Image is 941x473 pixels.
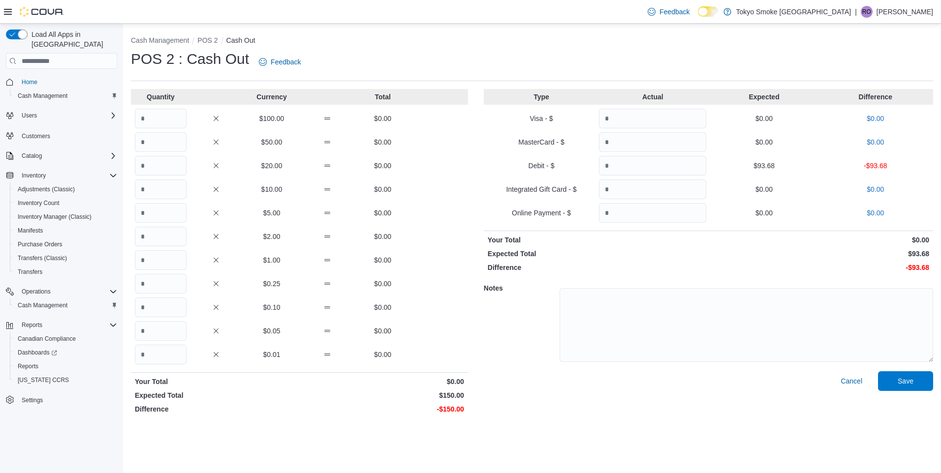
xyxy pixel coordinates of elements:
input: Quantity [135,274,187,294]
a: Reports [14,360,42,372]
a: Cash Management [14,90,71,102]
p: $0.00 [357,208,408,218]
a: Settings [18,394,47,406]
p: $0.00 [357,350,408,359]
p: | [855,6,857,18]
p: $0.00 [357,255,408,265]
span: Customers [22,132,50,140]
span: [US_STATE] CCRS [18,376,69,384]
span: Cash Management [18,301,67,309]
span: Catalog [22,152,42,160]
span: Dashboards [18,349,57,356]
button: Cash Management [131,36,189,44]
p: $0.00 [710,235,929,245]
p: Difference [822,92,929,102]
p: $0.00 [822,208,929,218]
input: Quantity [135,109,187,128]
a: Manifests [14,225,47,236]
p: MasterCard - $ [488,137,595,147]
button: POS 2 [197,36,218,44]
button: Reports [10,359,121,373]
a: Feedback [644,2,693,22]
p: Your Total [488,235,707,245]
p: $0.00 [357,279,408,289]
a: Dashboards [14,347,61,358]
input: Dark Mode [698,6,719,17]
button: Catalog [18,150,46,162]
span: Customers [18,129,117,142]
input: Quantity [135,227,187,246]
input: Quantity [135,321,187,341]
span: Reports [18,362,38,370]
p: Expected Total [488,249,707,259]
a: [US_STATE] CCRS [14,374,73,386]
span: RO [862,6,871,18]
p: $0.00 [301,377,464,386]
button: Users [2,109,121,122]
nav: An example of EuiBreadcrumbs [131,35,933,47]
p: $0.00 [357,114,408,123]
p: Expected [710,92,817,102]
a: Adjustments (Classic) [14,183,79,195]
button: Home [2,75,121,89]
span: Users [22,112,37,119]
span: Load All Apps in [GEOGRAPHIC_DATA] [28,30,117,49]
span: Inventory Count [18,199,60,207]
p: Integrated Gift Card - $ [488,184,595,194]
p: Online Payment - $ [488,208,595,218]
a: Dashboards [10,346,121,359]
input: Quantity [135,156,187,176]
p: $150.00 [301,390,464,400]
span: Inventory Manager (Classic) [14,211,117,223]
nav: Complex example [6,71,117,433]
h1: POS 2 : Cash Out [131,49,249,69]
button: Customers [2,128,121,143]
a: Transfers [14,266,46,278]
p: $0.01 [246,350,298,359]
button: Reports [2,318,121,332]
p: $93.68 [710,249,929,259]
p: $10.00 [246,184,298,194]
input: Quantity [135,297,187,317]
input: Quantity [135,132,187,152]
input: Quantity [135,179,187,199]
button: Transfers (Classic) [10,251,121,265]
p: $0.25 [246,279,298,289]
button: Reports [18,319,46,331]
p: $0.00 [357,232,408,241]
p: $0.00 [822,137,929,147]
input: Quantity [135,250,187,270]
p: $100.00 [246,114,298,123]
p: Difference [135,404,297,414]
span: Inventory Manager (Classic) [18,213,92,221]
p: $0.00 [357,326,408,336]
span: Cancel [841,376,862,386]
span: Settings [22,396,43,404]
button: Cash Out [226,36,255,44]
span: Save [898,376,913,386]
span: Manifests [14,225,117,236]
a: Canadian Compliance [14,333,80,345]
p: Visa - $ [488,114,595,123]
input: Quantity [599,156,706,176]
span: Dashboards [14,347,117,358]
button: Operations [18,286,55,297]
span: Users [18,110,117,121]
button: Catalog [2,149,121,163]
span: Reports [22,321,42,329]
a: Inventory Count [14,197,63,209]
span: Canadian Compliance [14,333,117,345]
p: $5.00 [246,208,298,218]
a: Inventory Manager (Classic) [14,211,95,223]
p: Debit - $ [488,161,595,171]
span: Adjustments (Classic) [14,183,117,195]
button: Purchase Orders [10,237,121,251]
span: Transfers [14,266,117,278]
a: Purchase Orders [14,238,66,250]
p: $0.00 [710,208,817,218]
button: Adjustments (Classic) [10,182,121,196]
span: Cash Management [18,92,67,100]
p: $50.00 [246,137,298,147]
input: Quantity [135,345,187,364]
button: Inventory Manager (Classic) [10,210,121,224]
